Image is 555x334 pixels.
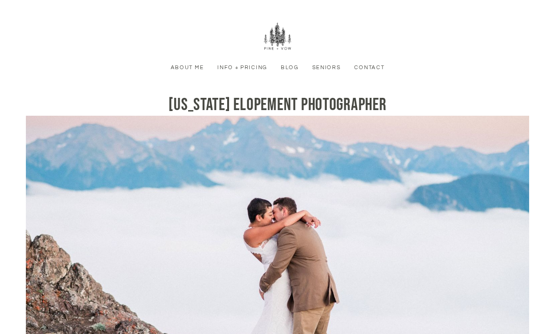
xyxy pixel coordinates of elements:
span: [US_STATE] Elopement Photographer [168,95,386,115]
img: Pine + Vow [263,23,292,51]
a: Contact [350,64,389,72]
a: Blog [276,64,303,72]
a: Info + Pricing [213,64,272,72]
a: About Me [166,64,208,72]
a: Seniors [308,64,345,72]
